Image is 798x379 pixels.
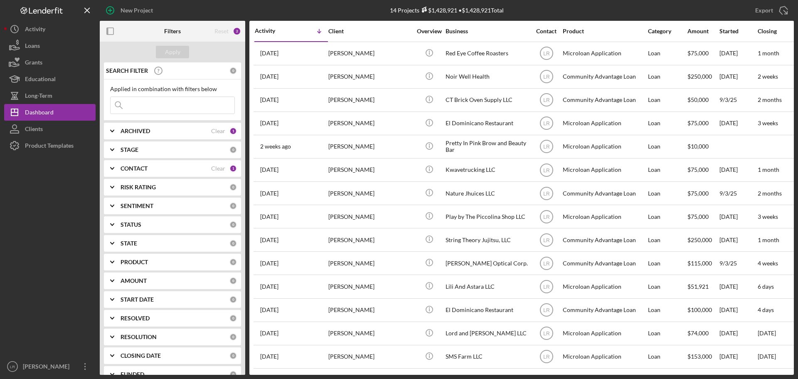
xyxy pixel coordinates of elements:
[563,28,646,35] div: Product
[719,252,757,274] div: 9/3/25
[25,54,42,73] div: Grants
[446,299,529,321] div: El Dominicano Restaurant
[758,190,782,197] time: 2 months
[563,229,646,251] div: Community Advantage Loan
[543,331,550,337] text: LR
[229,240,237,247] div: 0
[687,143,709,150] span: $10,000
[648,112,687,134] div: Loan
[648,89,687,111] div: Loan
[260,353,278,360] time: 2025-04-01 16:49
[328,42,411,64] div: [PERSON_NAME]
[648,206,687,228] div: Loan
[260,166,278,173] time: 2025-09-03 17:57
[121,240,137,247] b: STATE
[687,213,709,220] span: $75,000
[648,66,687,88] div: Loan
[719,89,757,111] div: 9/3/25
[543,121,550,126] text: LR
[648,252,687,274] div: Loan
[446,28,529,35] div: Business
[543,307,550,313] text: LR
[758,283,774,290] time: 6 days
[4,71,96,87] button: Educational
[719,346,757,368] div: [DATE]
[648,136,687,158] div: Loan
[687,260,712,267] span: $115,000
[211,128,225,134] div: Clear
[121,203,153,209] b: SENTIMENT
[758,73,778,80] time: 2 weeks
[229,221,237,228] div: 0
[563,42,646,64] div: Microloan Application
[543,284,550,290] text: LR
[687,119,709,126] span: $75,000
[758,213,778,220] time: 3 weeks
[328,206,411,228] div: [PERSON_NAME]
[121,221,141,228] b: STATUS
[446,136,529,158] div: Pretty In Pink Brow and Beauty Bar
[260,213,278,220] time: 2025-08-26 21:07
[4,121,96,137] button: Clients
[121,146,138,153] b: STAGE
[719,159,757,181] div: [DATE]
[543,214,550,220] text: LR
[755,2,773,19] div: Export
[25,21,45,40] div: Activity
[648,42,687,64] div: Loan
[121,184,156,191] b: RISK RATING
[446,252,529,274] div: [PERSON_NAME] Optical Corp.
[25,87,52,106] div: Long-Term
[543,167,550,173] text: LR
[543,260,550,266] text: LR
[563,136,646,158] div: Microloan Application
[758,260,778,267] time: 4 weeks
[229,183,237,191] div: 0
[328,346,411,368] div: [PERSON_NAME]
[328,28,411,35] div: Client
[25,104,54,123] div: Dashboard
[229,67,237,74] div: 0
[233,27,241,35] div: 2
[328,136,411,158] div: [PERSON_NAME]
[229,277,237,285] div: 0
[719,42,757,64] div: [DATE]
[260,190,278,197] time: 2025-09-03 08:59
[4,21,96,37] button: Activity
[229,146,237,154] div: 0
[260,143,291,150] time: 2025-09-10 17:22
[110,86,235,92] div: Applied in combination with filters below
[563,112,646,134] div: Microloan Application
[229,333,237,341] div: 0
[531,28,562,35] div: Contact
[719,322,757,344] div: [DATE]
[25,137,74,156] div: Product Templates
[214,28,229,35] div: Reset
[719,28,757,35] div: Started
[229,315,237,322] div: 0
[4,54,96,71] button: Grants
[563,275,646,297] div: Microloan Application
[446,42,529,64] div: Red Eye Coffee Roasters
[229,258,237,266] div: 0
[4,137,96,154] a: Product Templates
[648,159,687,181] div: Loan
[121,259,148,265] b: PRODUCT
[719,275,757,297] div: [DATE]
[687,28,719,35] div: Amount
[719,112,757,134] div: [DATE]
[164,28,181,35] b: Filters
[328,275,411,297] div: [PERSON_NAME]
[156,46,189,58] button: Apply
[758,119,778,126] time: 3 weeks
[446,66,529,88] div: Noir Well Health
[328,112,411,134] div: [PERSON_NAME]
[260,283,278,290] time: 2025-08-22 13:39
[21,358,75,377] div: [PERSON_NAME]
[687,306,712,313] span: $100,000
[328,322,411,344] div: [PERSON_NAME]
[543,354,550,360] text: LR
[4,104,96,121] a: Dashboard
